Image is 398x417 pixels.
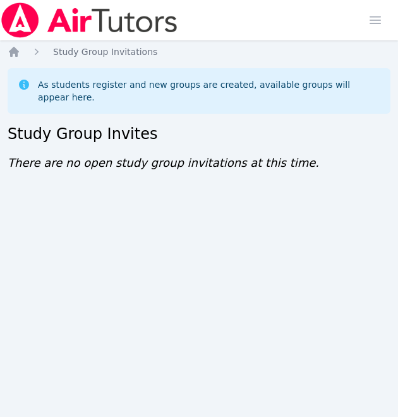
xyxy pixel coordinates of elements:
span: Study Group Invitations [53,47,157,57]
a: Study Group Invitations [53,45,157,58]
span: There are no open study group invitations at this time. [8,156,319,169]
h2: Study Group Invites [8,124,390,144]
div: As students register and new groups are created, available groups will appear here. [38,78,380,104]
nav: Breadcrumb [8,45,390,58]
